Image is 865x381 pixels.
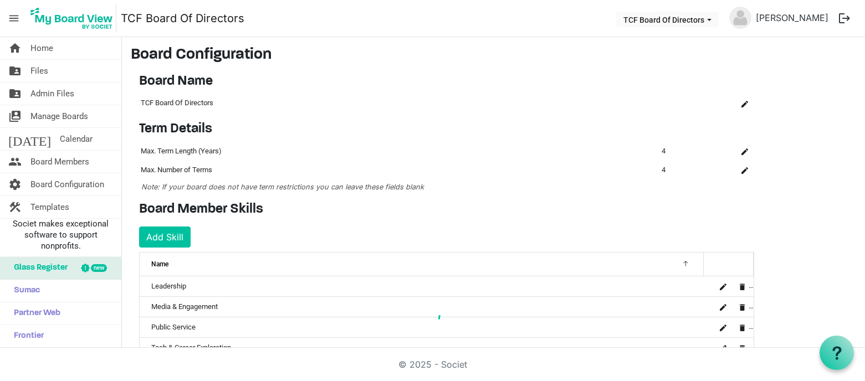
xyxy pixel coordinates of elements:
[660,142,704,161] td: 4 column header Name
[60,128,93,150] span: Calendar
[8,325,44,347] span: Frontier
[131,46,856,65] h3: Board Configuration
[737,95,753,111] button: Edit
[616,12,719,27] button: TCF Board Of Directors dropdownbutton
[8,105,22,127] span: switch_account
[5,218,116,251] span: Societ makes exceptional software to support nonprofits.
[3,8,24,29] span: menu
[139,74,754,90] h4: Board Name
[30,37,53,59] span: Home
[8,128,51,150] span: [DATE]
[8,37,22,59] span: home
[30,60,48,82] span: Files
[30,105,88,127] span: Manage Boards
[8,196,22,218] span: construction
[121,7,244,29] a: TCF Board Of Directors
[30,83,74,105] span: Admin Files
[27,4,121,32] a: My Board View Logo
[704,142,754,161] td: is Command column column header
[704,161,754,179] td: is Command column column header
[139,226,191,248] button: Add Skill
[8,173,22,195] span: settings
[91,264,107,272] div: new
[737,143,753,159] button: Edit
[30,196,69,218] span: Templates
[8,151,22,173] span: people
[833,7,856,30] button: logout
[8,83,22,105] span: folder_shared
[660,161,704,179] td: 4 column header Name
[141,183,424,191] span: Note: If your board does not have term restrictions you can leave these fields blank
[8,302,60,325] span: Partner Web
[30,173,104,195] span: Board Configuration
[737,162,753,178] button: Edit
[751,7,833,29] a: [PERSON_NAME]
[139,161,660,179] td: Max. Number of Terms column header Name
[729,7,751,29] img: no-profile-picture.svg
[139,121,754,137] h4: Term Details
[715,94,754,112] td: is Command column column header
[27,4,116,32] img: My Board View Logo
[398,359,467,370] a: © 2025 - Societ
[139,142,660,161] td: Max. Term Length (Years) column header Name
[30,151,89,173] span: Board Members
[8,280,40,302] span: Sumac
[139,202,754,218] h4: Board Member Skills
[8,60,22,82] span: folder_shared
[8,257,68,279] span: Glass Register
[139,94,715,112] td: TCF Board Of Directors column header Name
